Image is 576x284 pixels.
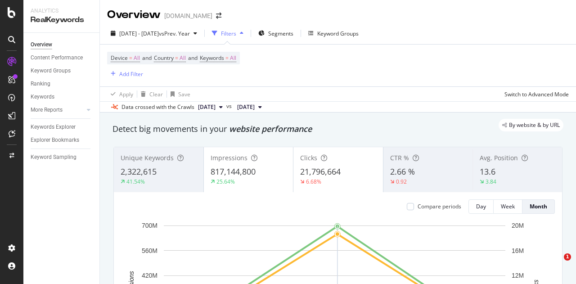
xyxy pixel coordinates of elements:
[107,26,201,41] button: [DATE] - [DATE]vsPrev. Year
[119,70,143,78] div: Add Filter
[268,30,293,37] span: Segments
[111,54,128,62] span: Device
[512,272,524,279] text: 12M
[31,122,76,132] div: Keywords Explorer
[31,105,84,115] a: More Reports
[530,203,547,210] div: Month
[221,30,236,37] div: Filters
[31,66,93,76] a: Keyword Groups
[198,103,216,111] span: 2025 Sep. 27th
[499,119,563,131] div: legacy label
[167,87,190,101] button: Save
[494,199,522,214] button: Week
[107,7,161,23] div: Overview
[237,103,255,111] span: 2024 Sep. 28th
[512,222,524,229] text: 20M
[225,54,229,62] span: =
[31,153,93,162] a: Keyword Sampling
[486,178,496,185] div: 3.84
[480,153,518,162] span: Avg. Position
[154,54,174,62] span: Country
[31,15,92,25] div: RealKeywords
[31,53,93,63] a: Content Performance
[121,166,157,177] span: 2,322,615
[180,52,186,64] span: All
[211,166,256,177] span: 817,144,800
[216,13,221,19] div: arrow-right-arrow-left
[396,178,407,185] div: 0.92
[107,87,133,101] button: Apply
[31,40,52,50] div: Overview
[418,203,461,210] div: Compare periods
[305,26,362,41] button: Keyword Groups
[31,92,93,102] a: Keywords
[31,135,93,145] a: Explorer Bookmarks
[216,178,235,185] div: 25.64%
[142,247,157,254] text: 560M
[31,79,93,89] a: Ranking
[509,122,560,128] span: By website & by URL
[31,92,54,102] div: Keywords
[300,153,317,162] span: Clicks
[31,40,93,50] a: Overview
[31,53,83,63] div: Content Performance
[226,102,234,110] span: vs
[119,90,133,98] div: Apply
[142,272,157,279] text: 420M
[317,30,359,37] div: Keyword Groups
[31,7,92,15] div: Analytics
[31,105,63,115] div: More Reports
[121,153,174,162] span: Unique Keywords
[142,222,157,229] text: 700M
[31,79,50,89] div: Ranking
[501,87,569,101] button: Switch to Advanced Mode
[31,135,79,145] div: Explorer Bookmarks
[126,178,145,185] div: 41.54%
[164,11,212,20] div: [DOMAIN_NAME]
[476,203,486,210] div: Day
[31,122,93,132] a: Keywords Explorer
[501,203,515,210] div: Week
[230,52,236,64] span: All
[504,90,569,98] div: Switch to Advanced Mode
[194,102,226,113] button: [DATE]
[208,26,247,41] button: Filters
[512,247,524,254] text: 16M
[234,102,265,113] button: [DATE]
[31,153,76,162] div: Keyword Sampling
[188,54,198,62] span: and
[255,26,297,41] button: Segments
[300,166,341,177] span: 21,796,664
[200,54,224,62] span: Keywords
[178,90,190,98] div: Save
[545,253,567,275] iframe: Intercom live chat
[159,30,190,37] span: vs Prev. Year
[149,90,163,98] div: Clear
[211,153,247,162] span: Impressions
[468,199,494,214] button: Day
[119,30,159,37] span: [DATE] - [DATE]
[142,54,152,62] span: and
[480,166,495,177] span: 13.6
[390,153,409,162] span: CTR %
[137,87,163,101] button: Clear
[107,68,143,79] button: Add Filter
[522,199,555,214] button: Month
[390,166,415,177] span: 2.66 %
[31,66,71,76] div: Keyword Groups
[134,52,140,64] span: All
[121,103,194,111] div: Data crossed with the Crawls
[306,178,321,185] div: 6.68%
[564,253,571,261] span: 1
[175,54,178,62] span: =
[129,54,132,62] span: =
